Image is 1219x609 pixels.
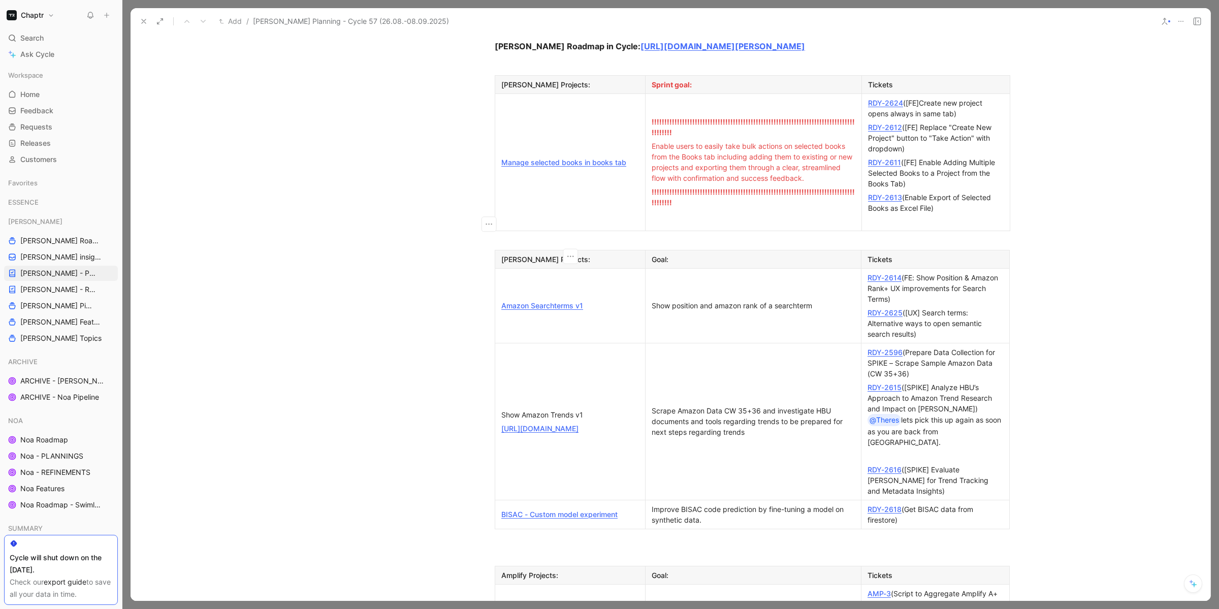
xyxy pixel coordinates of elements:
span: !!!!!!!!!!!!!!!!!!!!!!!!!!!!!!!!!!!!!!!!!!!!!!!!!!!!!!!!!!!!!!!!!!!!!!!!!!!!!!!!!!!!!!!! [652,187,855,207]
span: Search [20,32,44,44]
span: Requests [20,122,52,132]
h1: Chaptr [21,11,44,20]
span: ARCHIVE [8,357,38,367]
a: BISAC - Custom model experiment [501,510,618,519]
span: [PERSON_NAME] [8,216,62,227]
a: Customers [4,152,118,167]
a: RDY-2624 [868,99,903,107]
span: Sprint goal: [652,80,692,89]
div: Search [4,30,118,46]
span: NOA [8,415,23,426]
a: ARCHIVE - Noa Pipeline [4,390,118,405]
a: RDY-2618 [868,505,902,514]
a: [PERSON_NAME] Roadmap - open items [4,233,118,248]
div: ([FE] Replace "Create New Project" button to "Take Action" with dropdown) [868,122,1004,154]
div: @Theres [870,414,899,426]
span: Feedback [20,106,53,116]
span: / [246,15,249,27]
a: Ask Cycle [4,47,118,62]
div: Tickets [868,79,1004,90]
a: [PERSON_NAME] insights [4,249,118,265]
a: [PERSON_NAME] Topics [4,331,118,346]
span: Enable users to easily take bulk actions on selected books from the Books tab including adding th... [652,142,854,182]
span: ARCHIVE - [PERSON_NAME] Pipeline [20,376,107,386]
a: export guide [44,578,86,586]
div: (Enable Export of Selected Books as Excel File) [868,192,1004,213]
span: [PERSON_NAME] - PLANNINGS [20,268,98,278]
div: NOA [4,413,118,428]
a: RDY-2616 [868,465,902,474]
a: [URL][DOMAIN_NAME][PERSON_NAME] [640,41,805,51]
div: ESSENCE [4,195,118,213]
div: Scrape Amazon Data CW 35+36 and investigate HBU documents and tools regarding trends to be prepar... [652,405,855,437]
div: Show Amazon Trends v1 [501,409,639,420]
a: RDY-2614 [868,273,902,282]
a: Noa Roadmap [4,432,118,447]
a: RDY-2596 [868,348,903,357]
div: ARCHIVE [4,354,118,369]
div: Tickets [868,570,1003,581]
div: Tickets [868,254,1003,265]
span: [PERSON_NAME] Planning - Cycle 57 (26.08.-08.09.2025) [253,15,449,27]
div: Cycle will shut down on the [DATE]. [10,552,112,576]
a: Amazon Searchterms v1 [501,301,583,310]
span: SUMMARY [8,523,43,533]
a: Releases [4,136,118,151]
button: ChaptrChaptr [4,8,57,22]
div: ([SPIKE] Analyze HBU’s Approach to Amazon Trend Research and Impact on [PERSON_NAME]) lets pick t... [868,382,1003,447]
a: [URL][DOMAIN_NAME] [501,424,579,433]
a: [PERSON_NAME] Features [4,314,118,330]
span: ARCHIVE - Noa Pipeline [20,392,99,402]
div: SUMMARY [4,521,118,536]
div: [PERSON_NAME] Projects: [501,254,639,265]
div: ([UX] Search terms: Alternative ways to open semantic search results) [868,307,1003,339]
span: [PERSON_NAME] Features [20,317,104,327]
img: Chaptr [7,10,17,20]
div: Amplify Projects: [501,570,639,581]
div: (Get BISAC data from firestore) [868,504,1003,525]
div: NOANoa RoadmapNoa - PLANNINGSNoa - REFINEMENTSNoa FeaturesNoa Roadmap - Swimlanes [4,413,118,512]
span: [PERSON_NAME] Topics [20,333,102,343]
span: Noa Roadmap [20,435,68,445]
a: RDY-2615 [868,383,902,392]
button: Add [216,15,244,27]
span: Workspace [8,70,43,80]
a: RDY-2611 [868,158,901,167]
div: Show position and amazon rank of a searchterm [652,300,855,311]
span: Noa Roadmap - Swimlanes [20,500,104,510]
a: Noa Features [4,481,118,496]
span: Ask Cycle [20,48,54,60]
a: [PERSON_NAME] - REFINEMENTS [4,282,118,297]
a: Manage selected books in books tab [501,158,626,167]
span: Releases [20,138,51,148]
a: [PERSON_NAME] - PLANNINGS [4,266,118,281]
a: RDY-2612 [868,123,902,132]
span: Home [20,89,40,100]
span: ESSENCE [8,197,39,207]
div: [PERSON_NAME] Projects: [501,79,639,90]
div: ARCHIVEARCHIVE - [PERSON_NAME] PipelineARCHIVE - Noa Pipeline [4,354,118,405]
div: ([SPIKE] Evaluate [PERSON_NAME] for Trend Tracking and Metadata Insights) [868,464,1003,496]
span: Noa - PLANNINGS [20,451,83,461]
span: !!!!!!!!!!!!!!!!!!!!!!!!!!!!!!!!!!!!!!!!!!!!!!!!!!!!!!!!!!!!!!!!!!!!!!!!!!!!!!!!!!!!!!!! [652,117,855,137]
div: ([FE]Create new project opens always in same tab) [868,98,1004,119]
div: ([FE] Enable Adding Multiple Selected Books to a Project from the Books Tab) [868,157,1004,189]
a: Requests [4,119,118,135]
span: Noa Features [20,484,65,494]
a: RDY-2625 [868,308,903,317]
span: [PERSON_NAME] - REFINEMENTS [20,284,99,295]
span: Noa - REFINEMENTS [20,467,90,477]
div: Goal: [652,254,855,265]
div: Check our to save all your data in time. [10,576,112,600]
span: Customers [20,154,57,165]
a: ARCHIVE - [PERSON_NAME] Pipeline [4,373,118,389]
a: [PERSON_NAME] Pipeline [4,298,118,313]
div: ESSENCE [4,195,118,210]
div: Improve BISAC code prediction by fine-tuning a model on synthetic data. [652,504,855,525]
span: Favorites [8,178,38,188]
div: Workspace [4,68,118,83]
a: Home [4,87,118,102]
a: AMP-3 [868,589,891,598]
div: (Prepare Data Collection for SPIKE – Scrape Sample Amazon Data (CW 35+36) [868,347,1003,379]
